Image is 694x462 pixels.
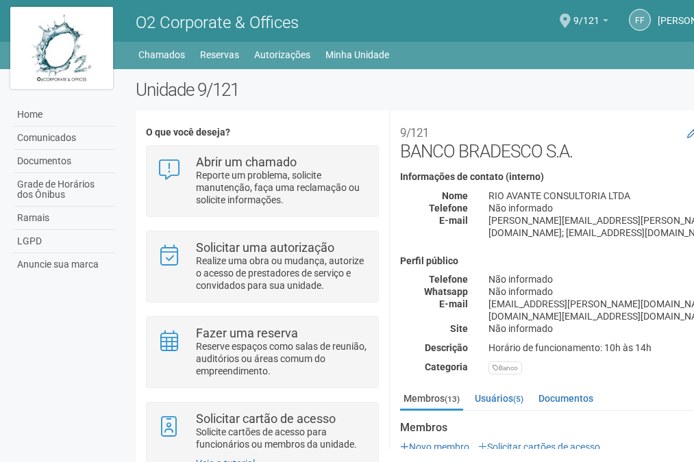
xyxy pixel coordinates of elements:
[513,394,523,404] small: (5)
[429,274,468,285] strong: Telefone
[400,126,429,140] small: 9/121
[196,155,297,169] strong: Abrir um chamado
[196,426,368,450] p: Solicite cartões de acesso para funcionários ou membros da unidade.
[425,342,468,353] strong: Descrição
[439,215,468,226] strong: E-mail
[196,169,368,206] p: Reporte um problema, solicite manutenção, faça uma reclamação ou solicite informações.
[478,441,600,452] a: Solicitar cartões de acesso
[196,340,368,377] p: Reserve espaços como salas de reunião, auditórios ou áreas comum do empreendimento.
[400,388,463,411] a: Membros(13)
[429,203,468,214] strong: Telefone
[200,45,239,64] a: Reservas
[535,388,597,409] a: Documentos
[14,127,115,150] a: Comunicados
[157,156,367,206] a: Abrir um chamado Reporte um problema, solicite manutenção, faça uma reclamação ou solicite inform...
[450,323,468,334] strong: Site
[138,45,185,64] a: Chamados
[10,7,113,89] img: logo.jpg
[157,242,367,292] a: Solicitar uma autorização Realize uma obra ou mudança, autorize o acesso de prestadores de serviç...
[445,394,460,404] small: (13)
[196,411,336,426] strong: Solicitar cartão de acesso
[573,17,608,28] a: 9/121
[136,13,299,32] span: O2 Corporate & Offices
[254,45,310,64] a: Autorizações
[400,441,469,452] a: Novo membro
[14,253,115,276] a: Anuncie sua marca
[146,127,378,138] h4: O que você deseja?
[14,103,115,127] a: Home
[629,9,651,31] a: FF
[14,207,115,230] a: Ramais
[471,388,527,409] a: Usuários(5)
[425,361,468,372] strong: Categoria
[424,286,468,297] strong: Whatsapp
[196,240,334,255] strong: Solicitar uma autorização
[439,298,468,309] strong: E-mail
[573,2,599,26] span: 9/121
[157,327,367,377] a: Fazer uma reserva Reserve espaços como salas de reunião, auditórios ou áreas comum do empreendime...
[325,45,389,64] a: Minha Unidade
[14,173,115,207] a: Grade de Horários dos Ônibus
[196,255,368,292] p: Realize uma obra ou mudança, autorize o acesso de prestadores de serviço e convidados para sua un...
[196,326,298,340] strong: Fazer uma reserva
[14,230,115,253] a: LGPD
[157,413,367,450] a: Solicitar cartão de acesso Solicite cartões de acesso para funcionários ou membros da unidade.
[488,361,522,374] div: Banco
[442,190,468,201] strong: Nome
[14,150,115,173] a: Documentos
